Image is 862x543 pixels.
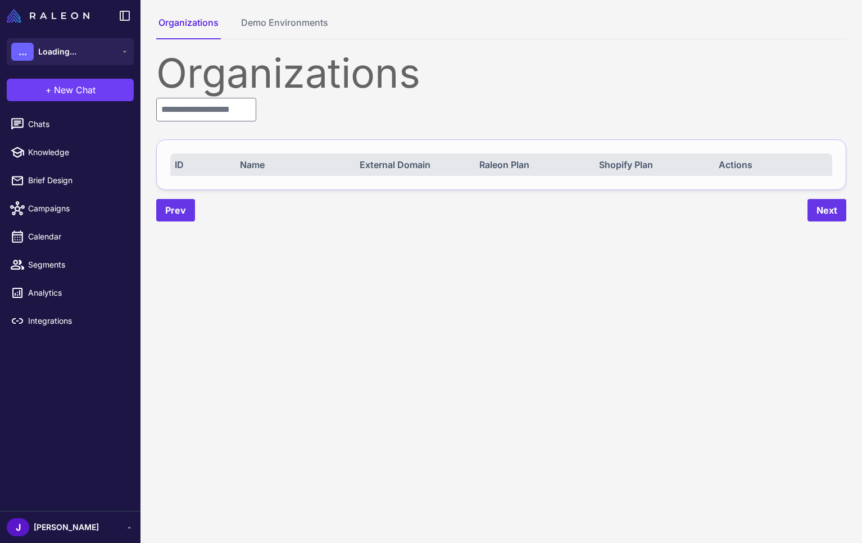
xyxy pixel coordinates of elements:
[7,9,89,22] img: Raleon Logo
[4,141,136,164] a: Knowledge
[28,287,127,299] span: Analytics
[54,83,96,97] span: New Chat
[4,253,136,277] a: Segments
[599,158,708,171] div: Shopify Plan
[719,158,828,171] div: Actions
[156,199,195,221] button: Prev
[28,315,127,327] span: Integrations
[4,309,136,333] a: Integrations
[7,518,29,536] div: J
[46,83,52,97] span: +
[34,521,99,533] span: [PERSON_NAME]
[239,16,330,39] button: Demo Environments
[11,43,34,61] div: ...
[28,118,127,130] span: Chats
[479,158,588,171] div: Raleon Plan
[156,16,221,39] button: Organizations
[240,158,349,171] div: Name
[4,197,136,220] a: Campaigns
[28,259,127,271] span: Segments
[7,9,94,22] a: Raleon Logo
[28,230,127,243] span: Calendar
[7,38,134,65] button: ...Loading...
[28,202,127,215] span: Campaigns
[807,199,846,221] button: Next
[4,281,136,305] a: Analytics
[28,174,127,187] span: Brief Design
[156,53,846,93] div: Organizations
[28,146,127,159] span: Knowledge
[7,79,134,101] button: +New Chat
[360,158,469,171] div: External Domain
[4,225,136,248] a: Calendar
[38,46,76,58] span: Loading...
[175,158,229,171] div: ID
[4,112,136,136] a: Chats
[4,169,136,192] a: Brief Design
